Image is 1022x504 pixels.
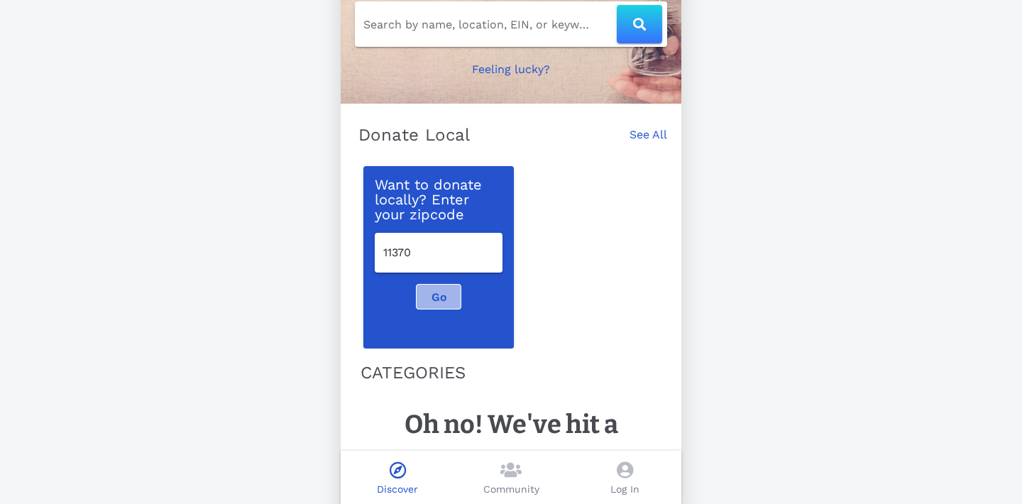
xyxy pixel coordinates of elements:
h1: Oh no! We've hit a snag... [369,405,653,482]
input: 78722 [383,241,494,264]
p: Discover [377,482,418,497]
p: Feeling lucky? [472,61,550,78]
p: Donate Local [358,124,471,146]
span: Go [428,290,449,304]
p: Community [483,482,539,497]
button: Go [416,284,461,309]
p: Want to donate locally? Enter your zipcode [375,177,502,221]
p: CATEGORIES [361,360,661,385]
a: See All [630,126,667,158]
p: Log In [610,482,639,497]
